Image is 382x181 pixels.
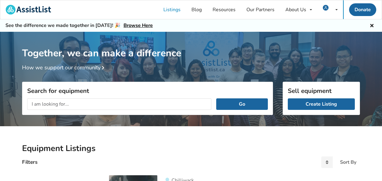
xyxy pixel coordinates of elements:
[288,98,355,110] a: Create Listing
[288,87,355,95] h3: Sell equipment
[186,0,207,19] a: Blog
[22,159,37,166] h4: Filters
[340,160,356,165] div: Sort By
[27,98,211,110] input: I am looking for...
[349,3,376,16] a: Donate
[323,5,329,11] img: user icon
[207,0,241,19] a: Resources
[216,98,268,110] button: Go
[158,0,186,19] a: Listings
[22,64,107,71] a: How we support our community
[285,7,306,12] div: About Us
[241,0,280,19] a: Our Partners
[27,87,268,95] h3: Search for equipment
[22,32,360,59] h1: Together, we can make a difference
[6,5,51,15] img: assistlist-logo
[124,22,153,29] a: Browse Here
[22,143,360,154] h2: Equipment Listings
[5,22,153,29] h5: See the difference we made together in [DATE]! 🎉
